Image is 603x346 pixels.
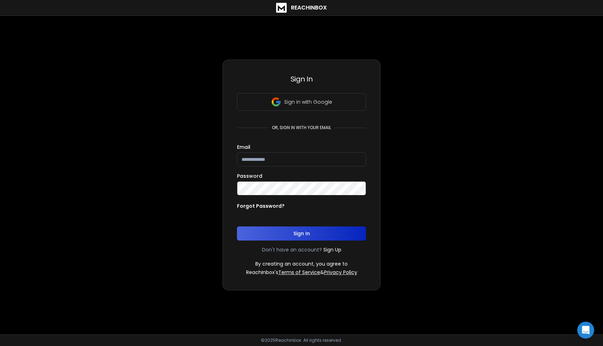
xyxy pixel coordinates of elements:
[577,322,594,339] div: Open Intercom Messenger
[237,145,250,150] label: Email
[246,269,357,276] p: ReachInbox's &
[237,93,366,111] button: Sign in with Google
[276,3,327,13] a: ReachInbox
[291,4,327,12] h1: ReachInbox
[237,174,262,178] label: Password
[261,338,342,343] p: © 2025 Reachinbox. All rights reserved.
[237,226,366,241] button: Sign In
[237,74,366,84] h3: Sign In
[284,98,332,105] p: Sign in with Google
[278,269,320,276] a: Terms of Service
[237,202,285,210] p: Forgot Password?
[323,246,341,253] a: Sign Up
[324,269,357,276] a: Privacy Policy
[276,3,287,13] img: logo
[269,125,334,130] p: or, sign in with your email
[262,246,322,253] p: Don't have an account?
[255,260,348,267] p: By creating an account, you agree to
